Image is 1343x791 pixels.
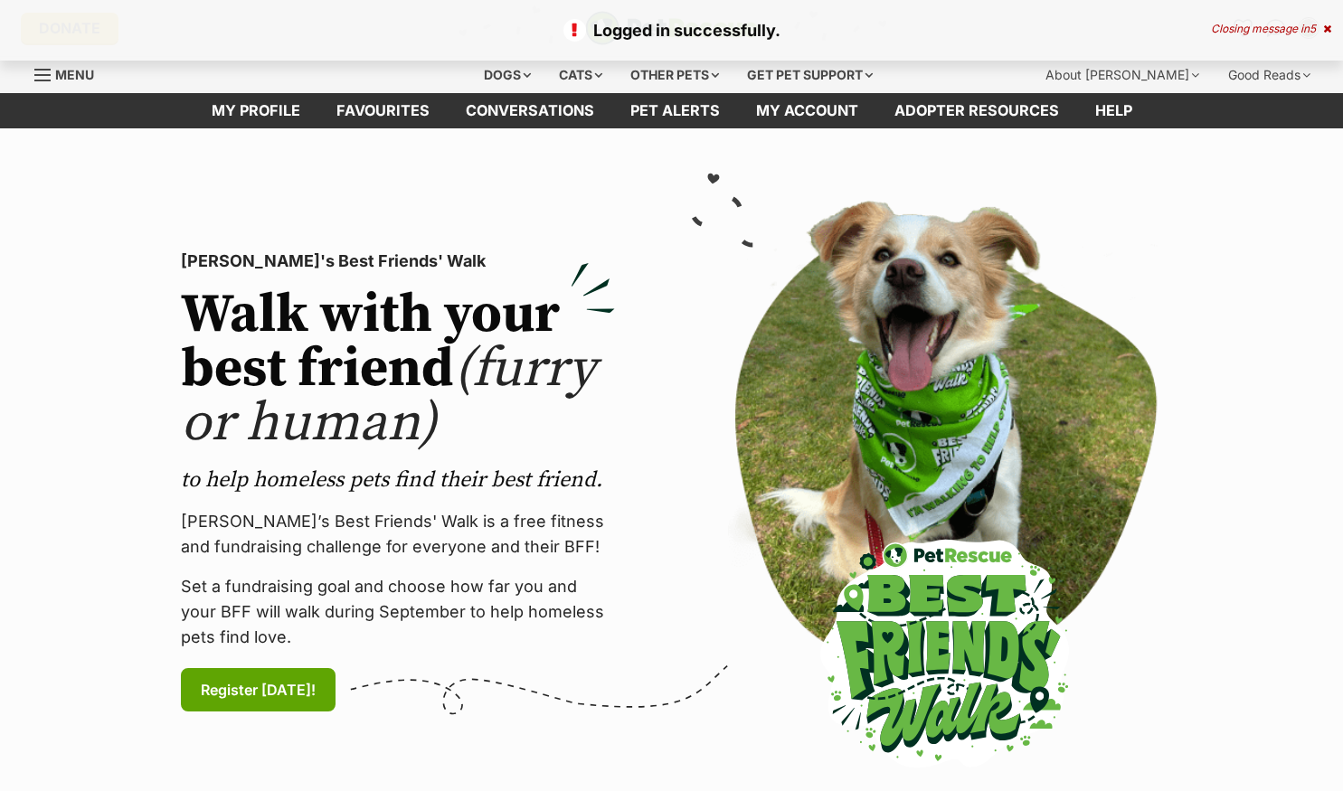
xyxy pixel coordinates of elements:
div: About [PERSON_NAME] [1033,57,1212,93]
div: Get pet support [734,57,885,93]
span: Register [DATE]! [201,679,316,701]
a: conversations [448,93,612,128]
a: Help [1077,93,1150,128]
div: Other pets [618,57,732,93]
p: [PERSON_NAME]’s Best Friends' Walk is a free fitness and fundraising challenge for everyone and t... [181,509,615,560]
p: Set a fundraising goal and choose how far you and your BFF will walk during September to help hom... [181,574,615,650]
a: Menu [34,57,107,89]
span: Menu [55,67,94,82]
p: [PERSON_NAME]'s Best Friends' Walk [181,249,615,274]
a: My profile [194,93,318,128]
p: to help homeless pets find their best friend. [181,466,615,494]
a: Adopter resources [876,93,1077,128]
span: (furry or human) [181,335,596,457]
div: Cats [546,57,615,93]
div: Good Reads [1215,57,1323,93]
div: Dogs [471,57,544,93]
h2: Walk with your best friend [181,288,615,451]
a: Pet alerts [612,93,738,128]
a: Register [DATE]! [181,668,336,711]
a: Favourites [318,93,448,128]
a: My account [738,93,876,128]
